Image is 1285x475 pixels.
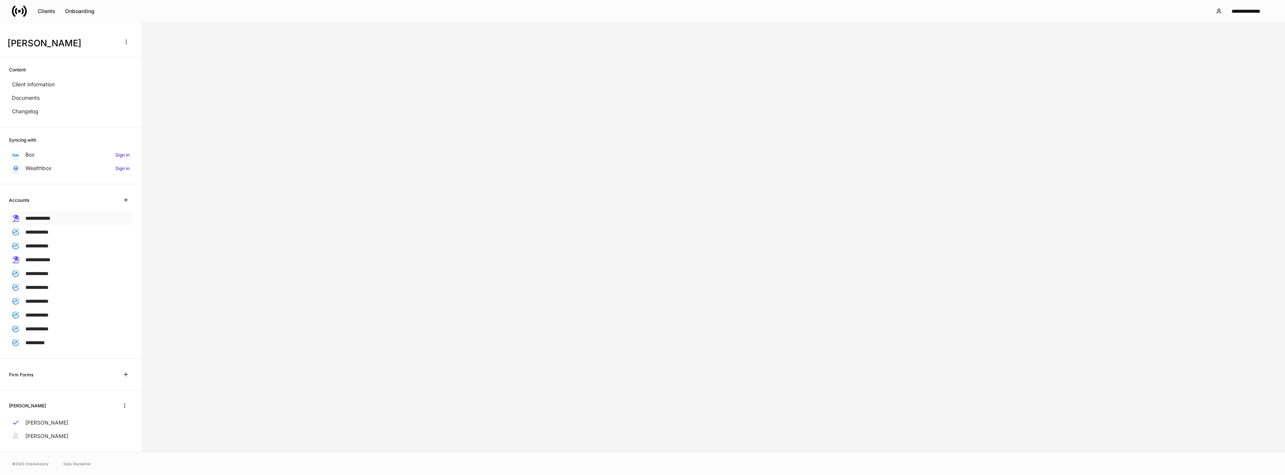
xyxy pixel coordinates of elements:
[25,432,68,440] p: [PERSON_NAME]
[9,66,26,73] h6: Content
[9,416,133,429] a: [PERSON_NAME]
[9,148,133,161] a: BoxSign in
[12,108,38,115] p: Changelog
[9,136,36,144] h6: Syncing with
[7,37,115,49] h3: [PERSON_NAME]
[12,81,55,88] p: Client information
[64,461,91,467] a: Data Disclaimer
[9,402,46,409] h6: [PERSON_NAME]
[25,419,68,426] p: [PERSON_NAME]
[25,164,52,172] p: Wealthbox
[9,371,33,378] h6: Firm Forms
[9,91,133,105] a: Documents
[9,161,133,175] a: WealthboxSign in
[9,105,133,118] a: Changelog
[9,197,29,204] h6: Accounts
[33,5,60,17] button: Clients
[9,429,133,443] a: [PERSON_NAME]
[13,153,19,157] img: oYqM9ojoZLfzCHUefNbBcWHcyDPbQKagtYciMC8pFl3iZXy3dU33Uwy+706y+0q2uJ1ghNQf2OIHrSh50tUd9HaB5oMc62p0G...
[65,9,95,14] div: Onboarding
[115,151,130,158] h6: Sign in
[12,94,40,102] p: Documents
[9,78,133,91] a: Client information
[60,5,99,17] button: Onboarding
[115,165,130,172] h6: Sign in
[25,151,35,158] p: Box
[12,461,49,467] span: © 2025 OneAdvisory
[38,9,55,14] div: Clients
